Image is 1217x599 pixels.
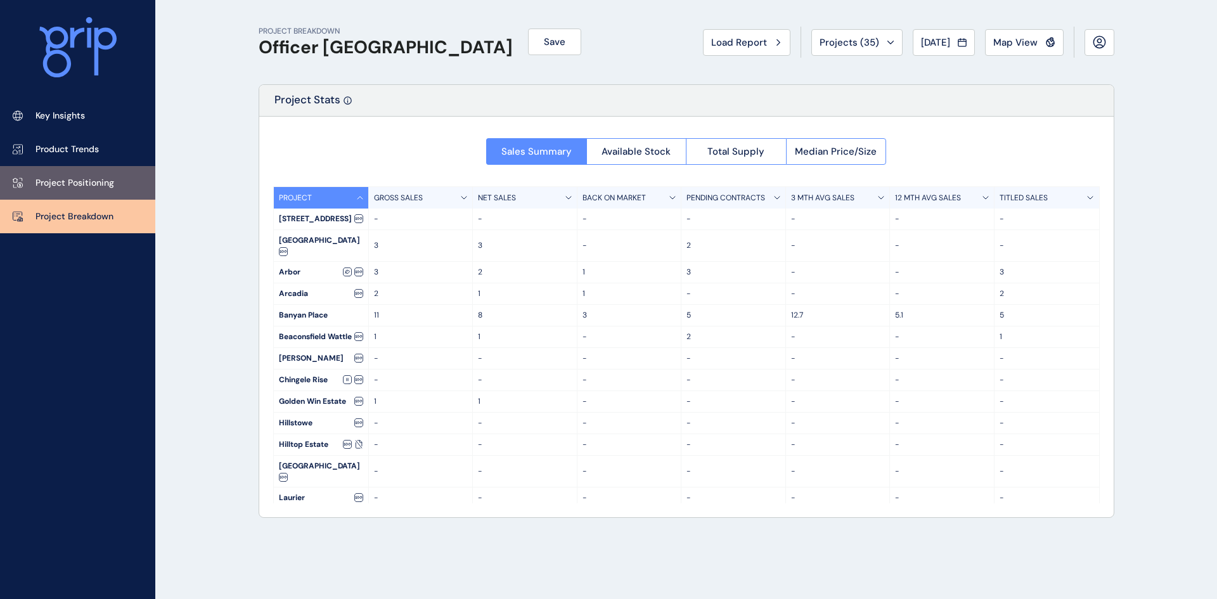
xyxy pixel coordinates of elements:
[1000,375,1094,385] p: -
[478,288,572,299] p: 1
[791,439,885,450] p: -
[583,353,676,364] p: -
[374,375,468,385] p: -
[583,193,646,203] p: BACK ON MARKET
[478,310,572,321] p: 8
[895,310,989,321] p: 5.1
[791,267,885,278] p: -
[583,466,676,477] p: -
[478,396,572,407] p: 1
[895,353,989,364] p: -
[274,456,368,487] div: [GEOGRAPHIC_DATA]
[791,288,885,299] p: -
[1000,288,1094,299] p: 2
[811,29,903,56] button: Projects (35)
[274,283,368,304] div: Arcadia
[544,35,565,48] span: Save
[486,138,586,165] button: Sales Summary
[1000,439,1094,450] p: -
[583,418,676,428] p: -
[686,353,780,364] p: -
[791,353,885,364] p: -
[374,267,468,278] p: 3
[583,493,676,503] p: -
[686,493,780,503] p: -
[1000,466,1094,477] p: -
[374,240,468,251] p: 3
[374,353,468,364] p: -
[985,29,1064,56] button: Map View
[274,262,368,283] div: Arbor
[686,439,780,450] p: -
[259,37,513,58] h1: Officer [GEOGRAPHIC_DATA]
[686,310,780,321] p: 5
[1000,214,1094,224] p: -
[686,466,780,477] p: -
[583,439,676,450] p: -
[686,267,780,278] p: 3
[602,145,671,158] span: Available Stock
[1000,193,1048,203] p: TITLED SALES
[478,267,572,278] p: 2
[274,93,340,116] p: Project Stats
[895,214,989,224] p: -
[686,214,780,224] p: -
[993,36,1038,49] span: Map View
[374,439,468,450] p: -
[274,326,368,347] div: Beaconsfield Wattle
[686,288,780,299] p: -
[374,493,468,503] p: -
[478,240,572,251] p: 3
[259,26,513,37] p: PROJECT BREAKDOWN
[791,214,885,224] p: -
[374,466,468,477] p: -
[478,332,572,342] p: 1
[895,493,989,503] p: -
[374,310,468,321] p: 11
[583,288,676,299] p: 1
[686,332,780,342] p: 2
[921,36,950,49] span: [DATE]
[711,36,767,49] span: Load Report
[791,193,854,203] p: 3 MTH AVG SALES
[703,29,790,56] button: Load Report
[501,145,572,158] span: Sales Summary
[1000,396,1094,407] p: -
[35,177,114,190] p: Project Positioning
[895,439,989,450] p: -
[1000,332,1094,342] p: 1
[895,193,961,203] p: 12 MTH AVG SALES
[274,391,368,412] div: Golden Win Estate
[913,29,975,56] button: [DATE]
[707,145,764,158] span: Total Supply
[791,240,885,251] p: -
[35,110,85,122] p: Key Insights
[791,375,885,385] p: -
[1000,310,1094,321] p: 5
[686,193,765,203] p: PENDING CONTRACTS
[786,138,887,165] button: Median Price/Size
[478,439,572,450] p: -
[895,332,989,342] p: -
[583,240,676,251] p: -
[583,396,676,407] p: -
[374,193,423,203] p: GROSS SALES
[820,36,879,49] span: Projects ( 35 )
[478,418,572,428] p: -
[279,193,312,203] p: PROJECT
[686,138,786,165] button: Total Supply
[35,143,99,156] p: Product Trends
[274,413,368,434] div: Hillstowe
[583,267,676,278] p: 1
[374,396,468,407] p: 1
[374,418,468,428] p: -
[274,230,368,261] div: [GEOGRAPHIC_DATA]
[686,396,780,407] p: -
[583,214,676,224] p: -
[791,396,885,407] p: -
[478,375,572,385] p: -
[895,375,989,385] p: -
[478,193,516,203] p: NET SALES
[791,418,885,428] p: -
[374,332,468,342] p: 1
